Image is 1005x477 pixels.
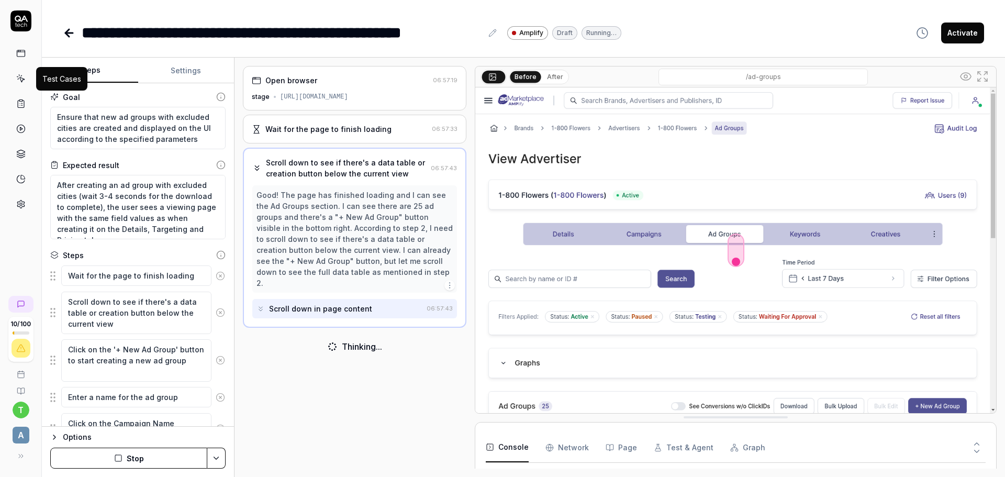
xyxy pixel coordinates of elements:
button: Settings [138,58,234,83]
a: Documentation [4,379,37,395]
button: a [4,418,37,446]
span: 10 / 100 [10,321,31,327]
time: 06:57:43 [427,305,453,312]
div: Wait for the page to finish loading [265,124,392,135]
button: Before [510,71,541,82]
button: Remove step [211,387,229,408]
div: Suggestions [50,265,226,287]
time: 06:57:43 [431,164,457,172]
button: Console [486,433,529,462]
div: Good! The page has finished loading and I can see the Ad Groups section. I can see there are 25 a... [256,190,453,289]
div: Steps [63,250,84,261]
img: Screenshot [475,87,996,413]
button: Options [50,431,226,443]
button: Scroll down in page content06:57:43 [252,299,457,318]
button: Page [606,433,637,462]
button: Stop [50,448,207,469]
div: [URL][DOMAIN_NAME] [280,92,348,102]
span: a [13,427,29,443]
div: Thinking... [342,340,382,353]
button: Remove step [211,302,229,323]
div: Goal [63,92,80,103]
div: Suggestions [50,386,226,408]
div: Test Cases [42,73,81,84]
div: Open browser [265,75,317,86]
button: Test & Agent [654,433,713,462]
button: Steps [42,58,138,83]
div: Running… [582,26,621,40]
div: Suggestions [50,291,226,335]
button: Activate [941,23,984,43]
div: Scroll down to see if there's a data table or creation button below the current view [266,157,427,179]
div: Draft [552,26,577,40]
time: 06:57:33 [432,125,457,132]
div: Suggestions [50,339,226,382]
button: t [13,402,29,418]
button: Network [545,433,589,462]
button: Show all interative elements [957,68,974,85]
button: Remove step [211,265,229,286]
div: Suggestions [50,413,226,445]
div: stage [252,92,270,102]
a: New conversation [8,296,33,313]
div: Expected result [63,160,119,171]
button: View version history [910,23,935,43]
button: Remove step [211,418,229,439]
div: Options [63,431,226,443]
a: Book a call with us [4,362,37,379]
time: 06:57:19 [433,76,457,84]
div: Scroll down in page content [269,303,372,314]
button: After [543,71,567,83]
span: Amplify [519,28,543,38]
button: Remove step [211,350,229,371]
button: Graph [730,433,765,462]
a: Amplify [507,26,548,40]
button: Open in full screen [974,68,991,85]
